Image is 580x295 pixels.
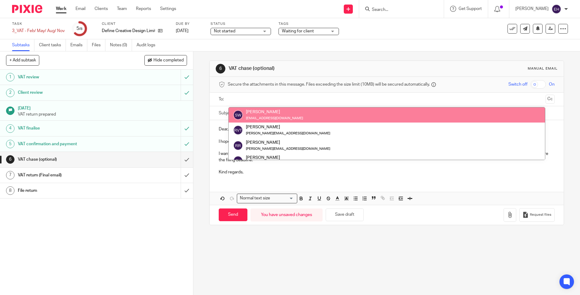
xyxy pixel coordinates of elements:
[219,139,554,145] p: I hope this emails finds you well.
[459,7,482,11] span: Get Support
[246,132,330,135] small: [PERSON_NAME][EMAIL_ADDRESS][DOMAIN_NAME]
[18,171,122,180] h1: VAT return (Final email)
[214,29,235,33] span: Not started
[216,64,225,74] div: 6
[6,155,14,164] div: 6
[70,39,87,51] a: Emails
[246,147,330,150] small: [PERSON_NAME][EMAIL_ADDRESS][DOMAIN_NAME]
[233,141,243,150] img: svg%3E
[6,55,39,65] button: + Add subtask
[136,6,151,12] a: Reports
[18,104,187,111] h1: [DATE]
[56,6,66,12] a: Work
[12,5,42,13] img: Pixie
[279,21,339,26] label: Tags
[371,7,426,13] input: Search
[219,208,247,221] input: Send
[18,155,122,164] h1: VAT chase (optional)
[238,195,271,202] span: Normal text size
[219,169,554,175] p: Kind regards,
[233,156,243,166] img: svg%3E
[79,27,82,31] small: /8
[219,126,554,132] p: Dear,
[515,6,549,12] p: [PERSON_NAME]
[18,139,122,149] h1: VAT confirmation and payment
[39,39,66,51] a: Client tasks
[176,21,203,26] label: Due by
[18,111,187,117] p: VAT return prepared
[144,55,187,65] button: Hide completed
[137,39,160,51] a: Audit logs
[233,125,243,135] img: svg%3E
[76,25,82,32] div: 5
[176,29,188,33] span: [DATE]
[246,116,303,120] small: [EMAIL_ADDRESS][DOMAIN_NAME]
[546,95,555,104] button: Cc
[12,21,65,26] label: Task
[12,39,34,51] a: Subtasks
[246,124,330,130] div: [PERSON_NAME]
[18,124,122,133] h1: VAT finalise
[237,194,297,203] div: Search for option
[530,212,551,217] span: Request files
[246,139,330,145] div: [PERSON_NAME]
[246,109,303,115] div: [PERSON_NAME]
[219,151,554,163] p: I wanted to follow up on the VAT return sent last [DATE], the amount payable is £3,236.84 and is ...
[18,88,122,97] h1: Client review
[519,208,554,222] button: Request files
[229,65,400,72] h1: VAT chase (optional)
[6,140,14,148] div: 5
[153,58,184,63] span: Hide completed
[228,81,430,87] span: Secure the attachments in this message. Files exceeding the size limit (10MB) will be secured aut...
[272,195,294,202] input: Search for option
[219,110,234,116] label: Subject:
[246,155,330,161] div: [PERSON_NAME]
[326,208,364,221] button: Save draft
[102,21,168,26] label: Client
[508,81,527,87] span: Switch off
[233,110,243,120] img: svg%3E
[92,39,105,51] a: Files
[552,4,561,14] img: svg%3E
[76,6,85,12] a: Email
[6,171,14,179] div: 7
[528,66,558,71] div: Manual email
[160,6,176,12] a: Settings
[6,186,14,195] div: 8
[250,208,323,221] div: You have unsaved changes
[102,28,155,34] p: Define Creative Design Limited
[6,89,14,97] div: 2
[282,29,314,33] span: Waiting for client
[219,96,225,102] label: To:
[18,186,122,195] h1: File return
[110,39,132,51] a: Notes (0)
[18,73,122,82] h1: VAT review
[6,124,14,133] div: 4
[95,6,108,12] a: Clients
[117,6,127,12] a: Team
[549,81,555,87] span: On
[12,28,65,34] div: 3_VAT - Feb/ May/ Aug/ Nov
[6,73,14,81] div: 1
[211,21,271,26] label: Status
